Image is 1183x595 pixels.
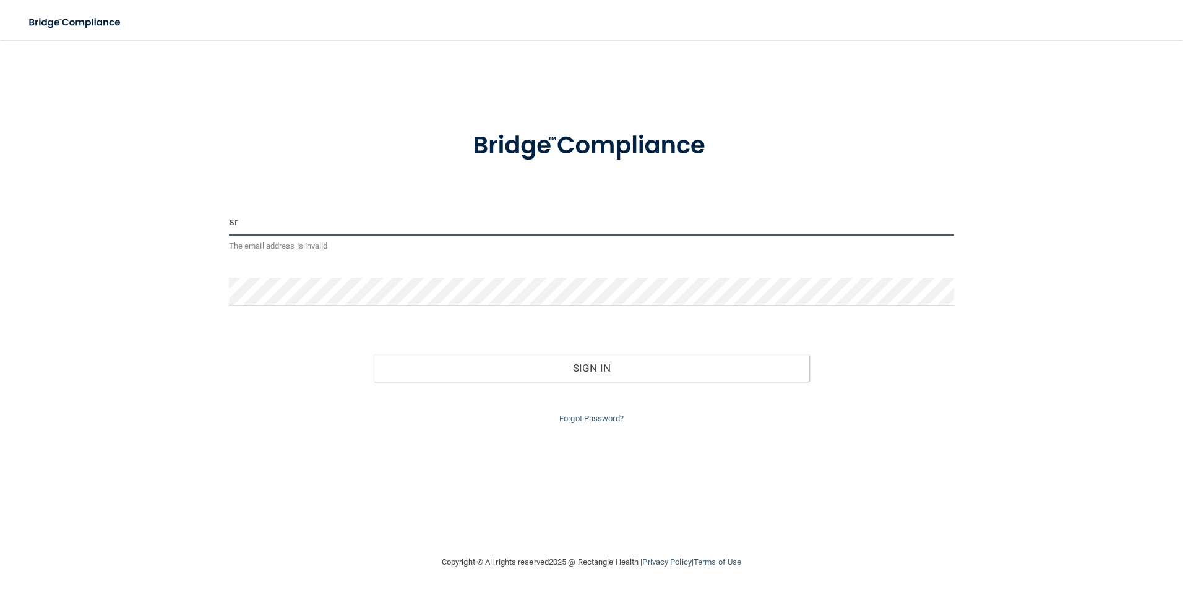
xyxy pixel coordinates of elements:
iframe: Drift Widget Chat Controller [969,507,1168,557]
img: bridge_compliance_login_screen.278c3ca4.svg [19,10,132,35]
button: Sign In [374,354,809,382]
img: bridge_compliance_login_screen.278c3ca4.svg [447,114,736,178]
div: Copyright © All rights reserved 2025 @ Rectangle Health | | [366,542,817,582]
p: The email address is invalid [229,239,955,254]
a: Terms of Use [694,557,741,567]
a: Privacy Policy [642,557,691,567]
a: Forgot Password? [559,414,624,423]
input: Email [229,208,955,236]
